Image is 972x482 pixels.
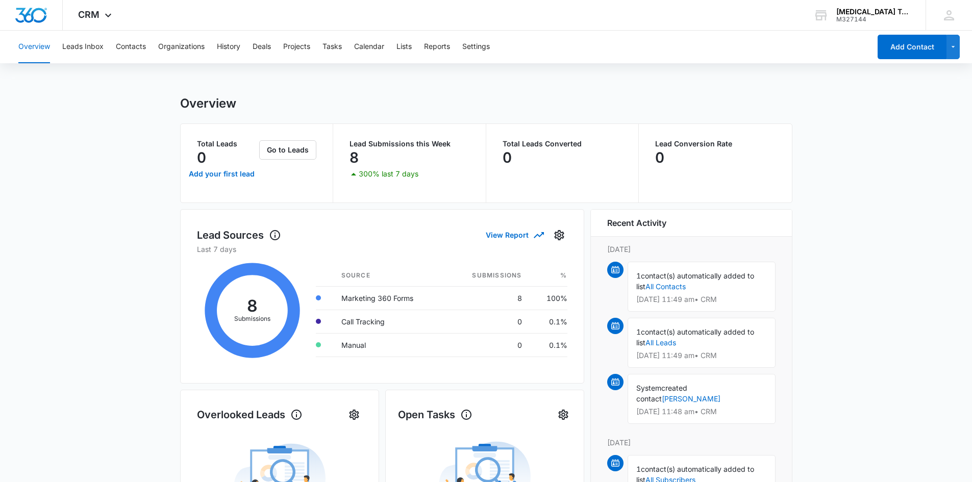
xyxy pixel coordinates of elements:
button: View Report [486,226,543,244]
span: System [636,384,661,392]
button: Go to Leads [259,140,316,160]
p: 8 [350,149,359,166]
td: Call Tracking [333,310,446,333]
td: 0.1% [530,333,567,357]
button: Leads Inbox [62,31,104,63]
span: CRM [78,9,99,20]
button: Overview [18,31,50,63]
div: account name [836,8,911,16]
button: Calendar [354,31,384,63]
th: % [530,265,567,287]
h1: Lead Sources [197,227,281,243]
td: 100% [530,286,567,310]
a: Add your first lead [187,162,258,186]
h1: Overlooked Leads [197,407,303,422]
button: Contacts [116,31,146,63]
p: [DATE] 11:49 am • CRM [636,296,767,303]
span: contact(s) automatically added to list [636,271,754,291]
p: Total Leads Converted [503,140,622,147]
button: Lists [396,31,412,63]
p: 0 [655,149,664,166]
h1: Open Tasks [398,407,472,422]
a: All Leads [645,338,676,347]
p: [DATE] [607,244,776,255]
p: [DATE] 11:48 am • CRM [636,408,767,415]
th: Submissions [446,265,530,287]
p: 0 [503,149,512,166]
h1: Overview [180,96,236,111]
p: [DATE] 11:49 am • CRM [636,352,767,359]
td: 0 [446,333,530,357]
button: Settings [462,31,490,63]
th: Source [333,265,446,287]
h6: Recent Activity [607,217,666,229]
button: Projects [283,31,310,63]
button: Reports [424,31,450,63]
p: 300% last 7 days [359,170,418,177]
a: [PERSON_NAME] [662,394,720,403]
button: Settings [346,407,362,423]
p: Last 7 days [197,244,567,255]
button: Tasks [322,31,342,63]
p: Lead Conversion Rate [655,140,776,147]
span: contact(s) automatically added to list [636,327,754,347]
a: Go to Leads [259,145,316,154]
td: Manual [333,333,446,357]
button: Add Contact [878,35,946,59]
button: History [217,31,240,63]
p: Total Leads [197,140,258,147]
span: 1 [636,327,641,336]
td: 0.1% [530,310,567,333]
p: 0 [197,149,206,166]
span: 1 [636,271,641,280]
button: Settings [551,227,567,243]
button: Organizations [158,31,205,63]
span: created contact [636,384,687,403]
td: Marketing 360 Forms [333,286,446,310]
div: account id [836,16,911,23]
td: 8 [446,286,530,310]
a: All Contacts [645,282,686,291]
button: Deals [253,31,271,63]
p: Lead Submissions this Week [350,140,469,147]
button: Settings [555,407,571,423]
p: [DATE] [607,437,776,448]
td: 0 [446,310,530,333]
span: 1 [636,465,641,473]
